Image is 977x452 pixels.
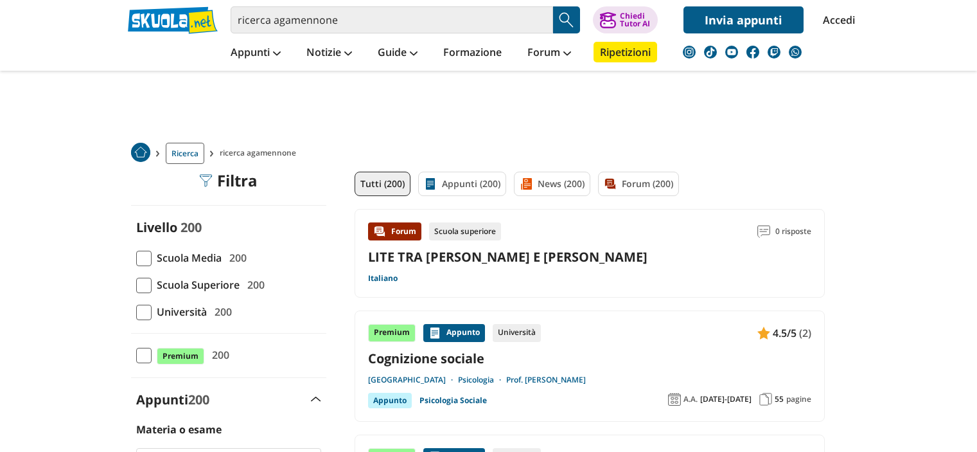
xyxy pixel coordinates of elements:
[775,394,784,404] span: 55
[131,143,150,164] a: Home
[152,276,240,293] span: Scuola Superiore
[311,397,321,402] img: Apri e chiudi sezione
[759,393,772,406] img: Pagine
[683,394,698,404] span: A.A.
[131,143,150,162] img: Home
[355,172,410,196] a: Tutti (200)
[166,143,204,164] a: Ricerca
[768,46,780,59] img: twitch
[209,303,232,320] span: 200
[823,6,850,33] a: Accedi
[368,222,421,240] div: Forum
[520,177,533,190] img: News filtro contenuto
[136,391,209,408] label: Appunti
[368,375,458,385] a: [GEOGRAPHIC_DATA]
[418,172,506,196] a: Appunti (200)
[593,6,658,33] button: ChiediTutor AI
[620,12,650,28] div: Chiedi Tutor AI
[136,219,177,236] label: Livello
[242,276,265,293] span: 200
[786,394,811,404] span: pagine
[514,172,590,196] a: News (200)
[136,422,222,437] label: Materia o esame
[440,42,505,65] a: Formazione
[668,393,681,406] img: Anno accademico
[458,375,506,385] a: Psicologia
[493,324,541,342] div: Università
[428,327,441,339] img: Appunti contenuto
[757,327,770,339] img: Appunti contenuto
[423,324,485,342] div: Appunto
[227,42,284,65] a: Appunti
[506,375,586,385] a: Prof. [PERSON_NAME]
[419,393,487,408] a: Psicologia Sociale
[429,222,501,240] div: Scuola superiore
[424,177,437,190] img: Appunti filtro contenuto
[231,6,553,33] input: Cerca appunti, riassunti o versioni
[553,6,580,33] button: Search Button
[224,249,247,266] span: 200
[199,174,212,187] img: Filtra filtri mobile
[303,42,355,65] a: Notizie
[757,225,770,238] img: Commenti lettura
[594,42,657,62] a: Ripetizioni
[789,46,802,59] img: WhatsApp
[157,348,204,365] span: Premium
[368,393,412,408] div: Appunto
[700,394,752,404] span: [DATE]-[DATE]
[220,143,301,164] span: ricerca agamennone
[524,42,574,65] a: Forum
[775,222,811,240] span: 0 risposte
[374,42,421,65] a: Guide
[799,325,811,341] span: (2)
[188,391,209,408] span: 200
[368,350,811,367] a: Cognizione sociale
[368,324,416,342] div: Premium
[207,347,229,363] span: 200
[773,325,797,341] span: 4.5/5
[683,6,804,33] a: Invia appunti
[180,219,202,236] span: 200
[152,249,222,266] span: Scuola Media
[368,248,647,266] a: LITE TRA [PERSON_NAME] E [PERSON_NAME]
[746,46,759,59] img: facebook
[604,177,617,190] img: Forum filtro contenuto
[152,303,207,320] span: Università
[725,46,738,59] img: youtube
[598,172,679,196] a: Forum (200)
[683,46,696,59] img: instagram
[557,10,576,30] img: Cerca appunti, riassunti o versioni
[199,172,258,190] div: Filtra
[704,46,717,59] img: tiktok
[368,273,398,284] a: Italiano
[373,225,386,238] img: Forum contenuto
